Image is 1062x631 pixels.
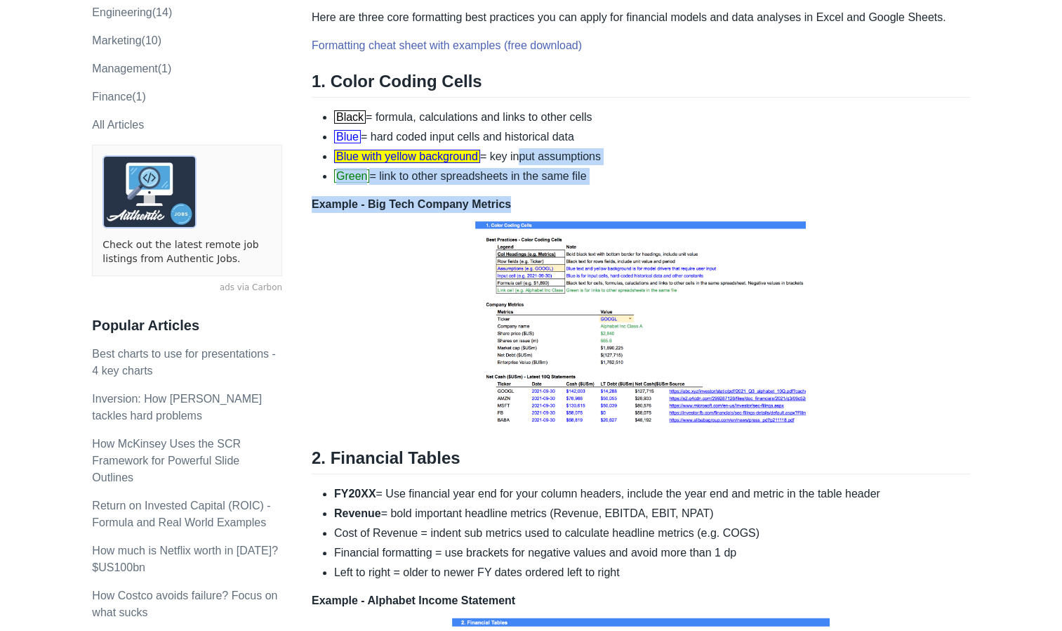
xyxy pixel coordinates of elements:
font: marketing (10) [92,34,161,46]
strong: Revenue [334,507,381,519]
a: engineering(14) [92,6,172,18]
a: Return on Invested Capital (ROIC) - Formula and Real World Examples [92,500,270,528]
span: Blue [334,130,361,143]
a: Formatting cheat sheet with examples (free download) [312,39,582,51]
a: Finance(1) [92,91,145,103]
img: COLORCODE [472,213,809,431]
a: ads via Carbon [92,282,282,294]
h2: 1. Color Coding Cells [312,71,970,98]
li: = Use financial year end for your column headers, include the year end and metric in the table he... [334,486,970,502]
li: Cost of Revenue = indent sub metrics used to calculate headline metrics (e.g. COGS) [334,525,970,542]
font: engineering (14) [92,6,172,18]
a: How McKinsey Uses the SCR Framework for Powerful Slide Outlines [92,438,241,483]
li: = link to other spreadsheets in the same file [334,168,970,185]
strong: Example - Alphabet Income Statement [312,594,515,606]
span: Blue with yellow background [334,150,480,163]
strong: Example - Big Tech Company Metrics [312,198,511,210]
li: = key input assumptions [334,148,970,165]
font: Finance (1) [92,91,145,103]
font: Management (1) [92,63,171,74]
a: Management(1) [92,63,171,74]
a: marketing(10) [92,34,161,46]
strong: FY20XX [334,488,376,500]
a: Best charts to use for presentations - 4 key charts [92,348,275,377]
li: = bold important headline metrics (Revenue, EBITDA, EBIT, NPAT) [334,505,970,522]
a: All Articles [92,119,144,131]
h3: Popular Articles [92,317,282,334]
img: ads via Carbon [102,155,197,228]
li: Financial formatting = use brackets for negative values and avoid more than 1 dp [334,545,970,561]
p: Here are three core formatting best practices you can apply for financial models and data analyse... [312,9,970,26]
a: How much is Netflix worth in [DATE]? $US100bn [92,545,278,573]
li: Left to right = older to newer FY dates ordered left to right [334,564,970,581]
li: = hard coded input cells and historical data [334,129,970,145]
a: Inversion: How [PERSON_NAME] tackles hard problems [92,393,262,422]
span: Black [334,110,366,124]
span: Green [334,169,369,183]
li: = formula, calculations and links to other cells [334,109,970,126]
h2: 2. Financial Tables [312,448,970,474]
a: How Costco avoids failure? Focus on what sucks [92,590,277,618]
a: Check out the latest remote job listings from Authentic Jobs. [102,238,272,266]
